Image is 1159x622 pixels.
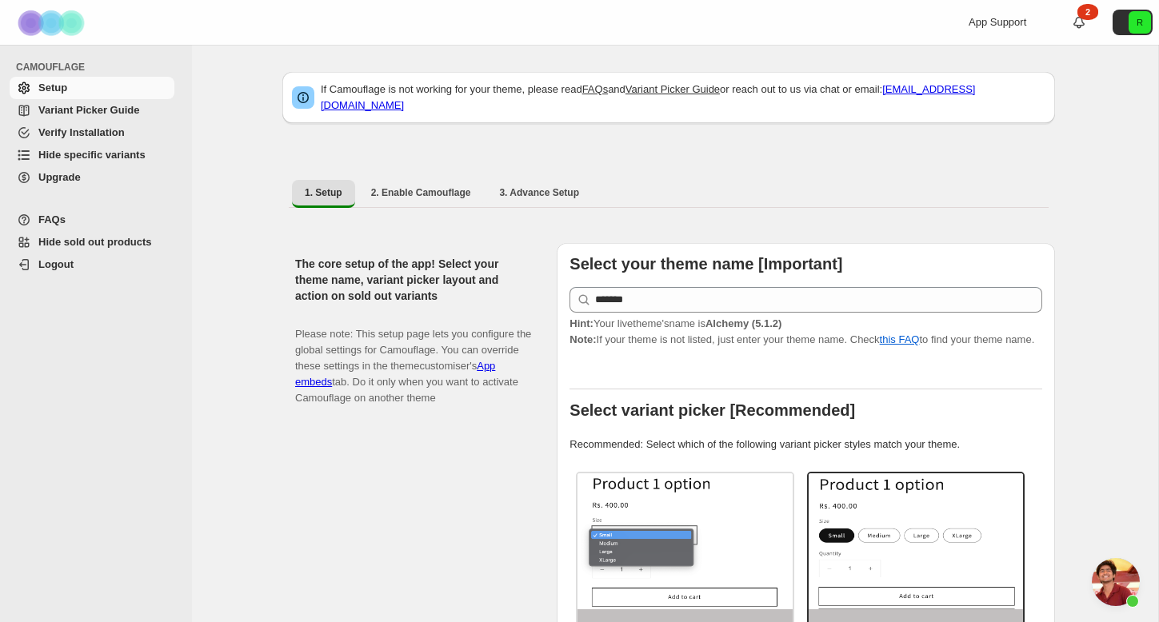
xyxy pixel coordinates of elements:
[38,213,66,225] span: FAQs
[10,209,174,231] a: FAQs
[1129,11,1151,34] span: Avatar with initials R
[13,1,93,45] img: Camouflage
[809,473,1024,609] img: Buttons / Swatches
[38,82,67,94] span: Setup
[10,144,174,166] a: Hide specific variants
[1077,4,1098,20] div: 2
[570,333,596,345] strong: Note:
[10,231,174,253] a: Hide sold out products
[38,236,152,248] span: Hide sold out products
[371,186,471,199] span: 2. Enable Camouflage
[570,401,855,419] b: Select variant picker [Recommended]
[570,317,781,329] span: Your live theme's name is
[880,333,920,345] a: this FAQ
[295,310,531,406] p: Please note: This setup page lets you configure the global settings for Camouflage. You can overr...
[1092,558,1140,606] a: Open chat
[625,83,720,95] a: Variant Picker Guide
[38,104,139,116] span: Variant Picker Guide
[578,473,793,609] img: Select / Dropdowns
[321,82,1045,114] p: If Camouflage is not working for your theme, please read and or reach out to us via chat or email:
[305,186,342,199] span: 1. Setup
[16,61,181,74] span: CAMOUFLAGE
[295,256,531,304] h2: The core setup of the app! Select your theme name, variant picker layout and action on sold out v...
[570,437,1042,453] p: Recommended: Select which of the following variant picker styles match your theme.
[499,186,579,199] span: 3. Advance Setup
[582,83,609,95] a: FAQs
[969,16,1026,28] span: App Support
[10,122,174,144] a: Verify Installation
[10,77,174,99] a: Setup
[38,171,81,183] span: Upgrade
[570,317,593,329] strong: Hint:
[1137,18,1143,27] text: R
[10,166,174,189] a: Upgrade
[10,253,174,276] a: Logout
[1113,10,1153,35] button: Avatar with initials R
[570,255,842,273] b: Select your theme name [Important]
[38,126,125,138] span: Verify Installation
[10,99,174,122] a: Variant Picker Guide
[570,316,1042,348] p: If your theme is not listed, just enter your theme name. Check to find your theme name.
[38,149,146,161] span: Hide specific variants
[1071,14,1087,30] a: 2
[705,317,781,329] strong: Alchemy (5.1.2)
[38,258,74,270] span: Logout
